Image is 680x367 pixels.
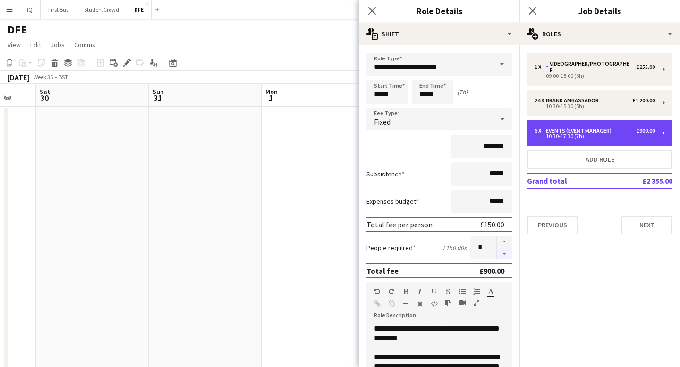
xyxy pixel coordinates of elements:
[265,87,278,96] span: Mon
[41,0,76,19] button: First Bus
[535,97,546,104] div: 24 x
[431,288,437,295] button: Underline
[487,288,494,295] button: Text Color
[366,243,416,252] label: People required
[445,288,451,295] button: Strikethrough
[264,92,278,103] span: 1
[497,248,512,260] button: Decrease
[473,299,480,307] button: Fullscreen
[527,216,578,234] button: Previous
[497,236,512,248] button: Increase
[366,197,419,206] label: Expenses budget
[535,134,655,139] div: 10:30-17:30 (7h)
[527,150,672,169] button: Add role
[51,41,65,49] span: Jobs
[519,5,680,17] h3: Job Details
[480,220,504,229] div: £150.00
[359,23,519,45] div: Shift
[4,39,25,51] a: View
[30,41,41,49] span: Edit
[632,97,655,104] div: £1 200.00
[40,87,50,96] span: Sat
[374,288,381,295] button: Undo
[59,74,68,81] div: BST
[31,74,55,81] span: Week 35
[359,5,519,17] h3: Role Details
[153,87,164,96] span: Sun
[613,173,672,188] td: £2 355.00
[621,216,672,234] button: Next
[445,299,451,307] button: Paste as plain text
[388,288,395,295] button: Redo
[416,300,423,308] button: Clear Formatting
[535,104,655,108] div: 10:30-15:30 (5h)
[527,173,613,188] td: Grand total
[8,41,21,49] span: View
[366,220,433,229] div: Total fee per person
[70,39,99,51] a: Comms
[47,39,68,51] a: Jobs
[535,74,655,78] div: 09:00-15:00 (6h)
[402,300,409,308] button: Horizontal Line
[366,170,405,178] label: Subsistence
[636,127,655,134] div: £900.00
[535,64,546,70] div: 1 x
[431,300,437,308] button: HTML Code
[535,127,546,134] div: 6 x
[374,117,391,126] span: Fixed
[457,88,468,96] div: (7h)
[402,288,409,295] button: Bold
[459,288,466,295] button: Unordered List
[442,243,467,252] div: £150.00 x
[8,73,29,82] div: [DATE]
[74,41,95,49] span: Comms
[8,23,27,37] h1: DFE
[416,288,423,295] button: Italic
[636,64,655,70] div: £255.00
[127,0,152,19] button: DFE
[546,60,636,74] div: Videographer/Photographer
[76,0,127,19] button: StudentCrowd
[546,127,615,134] div: Events (Event Manager)
[546,97,603,104] div: Brand Ambassador
[26,39,45,51] a: Edit
[473,288,480,295] button: Ordered List
[479,266,504,275] div: £900.00
[151,92,164,103] span: 31
[38,92,50,103] span: 30
[459,299,466,307] button: Insert video
[19,0,41,19] button: IQ
[519,23,680,45] div: Roles
[366,266,399,275] div: Total fee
